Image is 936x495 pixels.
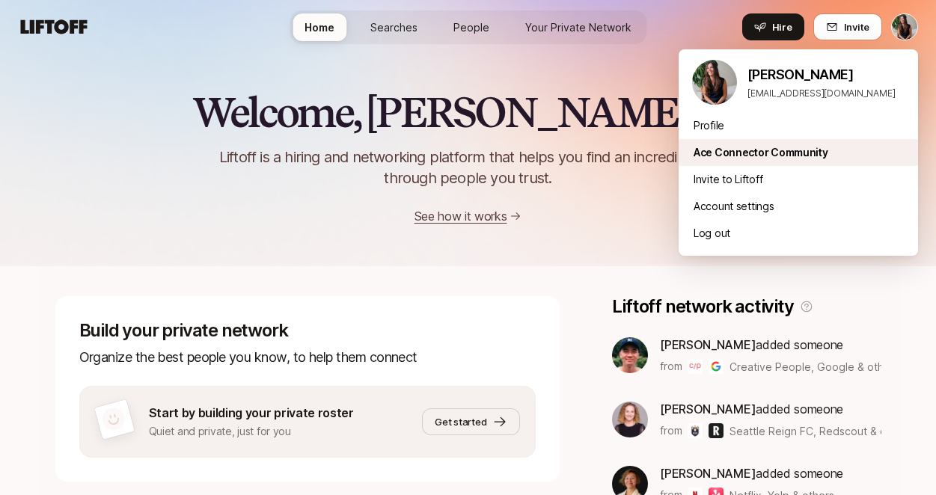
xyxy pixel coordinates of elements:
[747,64,906,85] p: [PERSON_NAME]
[692,60,737,105] img: Ciara Cornette
[679,220,918,247] div: Log out
[679,139,918,166] div: Ace Connector Community
[679,112,918,139] div: Profile
[679,193,918,220] div: Account settings
[679,166,918,193] div: Invite to Liftoff
[747,87,906,100] p: [EMAIL_ADDRESS][DOMAIN_NAME]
